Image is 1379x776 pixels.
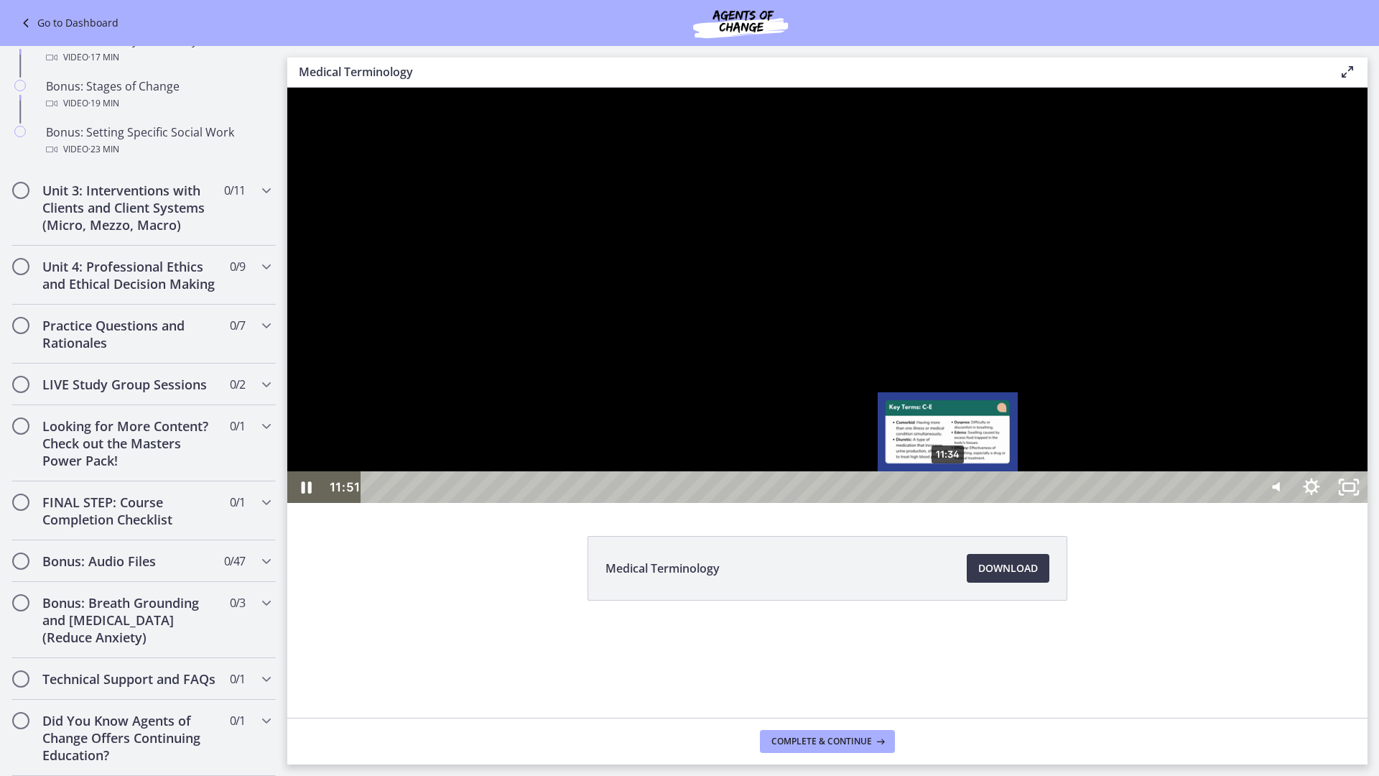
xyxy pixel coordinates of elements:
h2: Looking for More Content? Check out the Masters Power Pack! [42,417,218,469]
h2: Bonus: Audio Files [42,553,218,570]
span: 0 / 1 [230,494,245,511]
div: Video [46,141,270,158]
h2: LIVE Study Group Sessions [42,376,218,393]
h2: Technical Support and FAQs [42,670,218,688]
button: Show settings menu [1006,384,1043,415]
h2: Unit 4: Professional Ethics and Ethical Decision Making [42,258,218,292]
div: Bonus: Reliability vs. Validity [46,32,270,66]
span: 0 / 47 [224,553,245,570]
span: Download [978,560,1038,577]
button: Unfullscreen [1043,384,1080,415]
span: 0 / 1 [230,417,245,435]
h2: Practice Questions and Rationales [42,317,218,351]
span: 0 / 7 [230,317,245,334]
button: Mute [968,384,1006,415]
span: · 23 min [88,141,119,158]
span: · 19 min [88,95,119,112]
button: Complete & continue [760,730,895,753]
span: 0 / 3 [230,594,245,611]
h3: Medical Terminology [299,63,1316,80]
div: Video [46,95,270,112]
div: Bonus: Stages of Change [46,78,270,112]
a: Go to Dashboard [17,14,119,32]
span: 0 / 1 [230,712,245,729]
div: Video [46,49,270,66]
img: Agents of Change [654,6,827,40]
span: · 17 min [88,49,119,66]
span: 0 / 1 [230,670,245,688]
span: Medical Terminology [605,560,720,577]
span: 0 / 2 [230,376,245,393]
h2: Bonus: Breath Grounding and [MEDICAL_DATA] (Reduce Anxiety) [42,594,218,646]
h2: Unit 3: Interventions with Clients and Client Systems (Micro, Mezzo, Macro) [42,182,218,234]
div: Bonus: Setting Specific Social Work [46,124,270,158]
h2: Did You Know Agents of Change Offers Continuing Education? [42,712,218,764]
iframe: Video Lesson [287,88,1368,503]
a: Download [967,554,1049,583]
h2: FINAL STEP: Course Completion Checklist [42,494,218,528]
span: Complete & continue [771,736,872,747]
span: 0 / 11 [224,182,245,199]
span: 0 / 9 [230,258,245,275]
